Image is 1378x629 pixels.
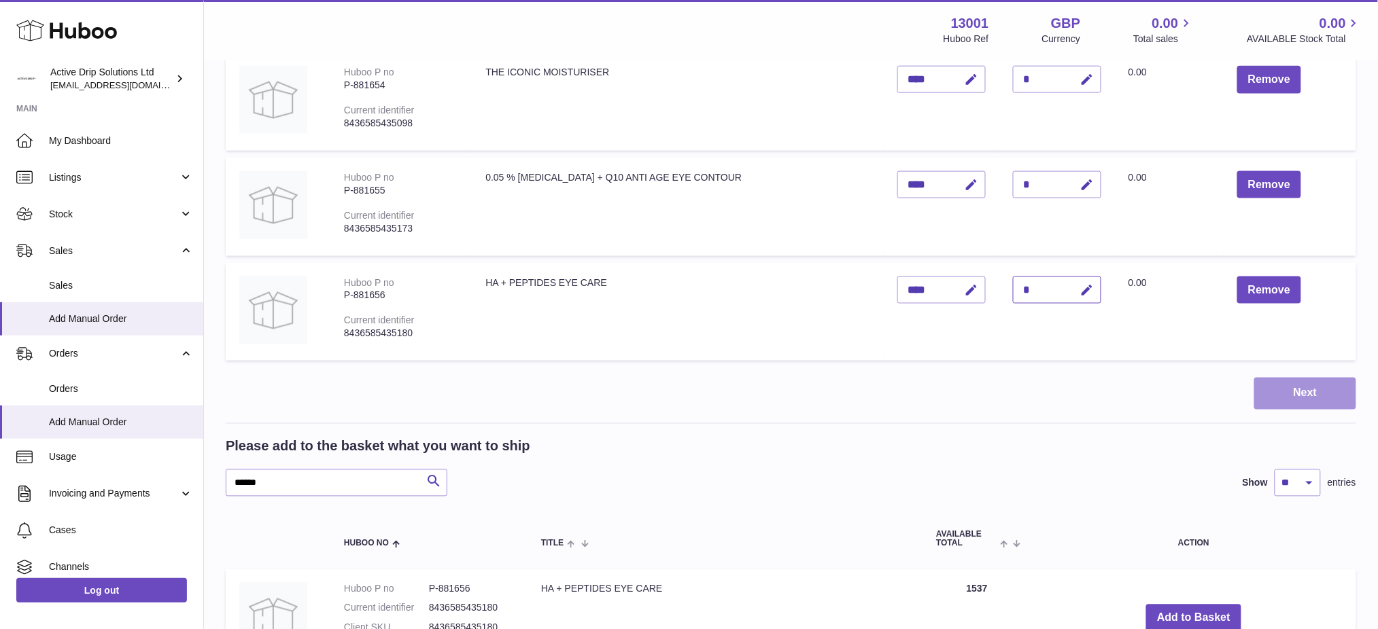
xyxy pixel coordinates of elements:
[49,450,193,463] span: Usage
[429,583,514,596] dd: P-881656
[1152,14,1179,33] span: 0.00
[344,105,415,115] div: Current identifier
[472,158,884,256] td: 0.05 % [MEDICAL_DATA] + Q10 ANTI AGE EYE CONTOUR
[1051,14,1080,33] strong: GBP
[936,531,997,548] span: AVAILABLE Total
[1042,33,1081,46] div: Currency
[344,289,458,302] div: P-881656
[49,245,179,257] span: Sales
[226,437,530,456] h2: Please add to the basket what you want to ship
[49,347,179,360] span: Orders
[1129,172,1147,183] span: 0.00
[344,210,415,221] div: Current identifier
[1237,276,1301,304] button: Remove
[49,487,179,500] span: Invoicing and Payments
[16,69,37,89] img: internalAdmin-13001@internal.huboo.com
[1129,67,1147,77] span: 0.00
[49,524,193,537] span: Cases
[1243,477,1268,490] label: Show
[344,315,415,326] div: Current identifier
[49,208,179,221] span: Stock
[239,66,307,134] img: THE ICONIC MOISTURISER
[344,222,458,235] div: 8436585435173
[16,578,187,603] a: Log out
[344,67,394,77] div: Huboo P no
[344,539,389,548] span: Huboo no
[1133,33,1194,46] span: Total sales
[1129,277,1147,288] span: 0.00
[344,327,458,340] div: 8436585435180
[1320,14,1346,33] span: 0.00
[1237,66,1301,94] button: Remove
[1254,378,1356,410] button: Next
[429,602,514,615] dd: 8436585435180
[472,263,884,361] td: HA + PEPTIDES EYE CARE
[344,583,429,596] dt: Huboo P no
[49,171,179,184] span: Listings
[472,52,884,151] td: THE ICONIC MOISTURISER
[1237,171,1301,199] button: Remove
[344,79,458,92] div: P-881654
[344,184,458,197] div: P-881655
[1328,477,1356,490] span: entries
[344,602,429,615] dt: Current identifier
[1031,517,1356,562] th: Action
[50,66,173,92] div: Active Drip Solutions Ltd
[49,134,193,147] span: My Dashboard
[239,171,307,239] img: 0.05 % RETINOL + Q10 ANTI AGE EYE CONTOUR
[1133,14,1194,46] a: 0.00 Total sales
[49,382,193,395] span: Orders
[239,276,307,344] img: HA + PEPTIDES EYE CARE
[951,14,989,33] strong: 13001
[944,33,989,46] div: Huboo Ref
[49,279,193,292] span: Sales
[1247,33,1362,46] span: AVAILABLE Stock Total
[1247,14,1362,46] a: 0.00 AVAILABLE Stock Total
[50,79,200,90] span: [EMAIL_ADDRESS][DOMAIN_NAME]
[541,539,564,548] span: Title
[49,312,193,325] span: Add Manual Order
[344,172,394,183] div: Huboo P no
[344,277,394,288] div: Huboo P no
[344,117,458,130] div: 8436585435098
[49,416,193,429] span: Add Manual Order
[49,560,193,573] span: Channels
